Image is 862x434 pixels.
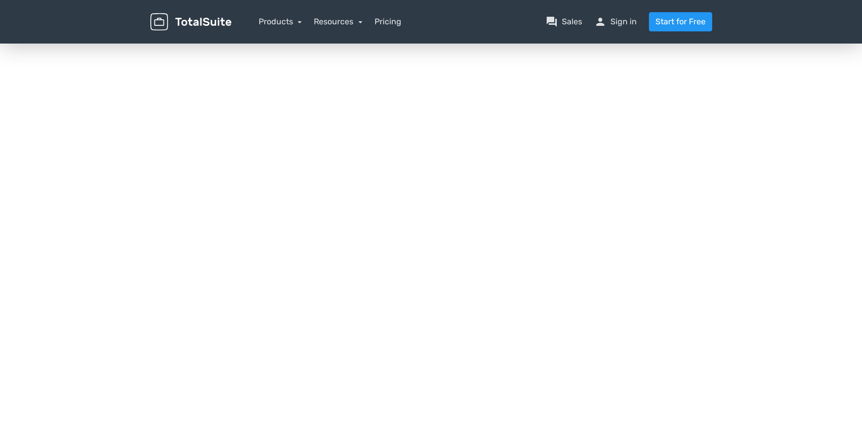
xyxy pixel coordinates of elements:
[546,16,558,28] span: question_answer
[594,16,606,28] span: person
[375,16,401,28] a: Pricing
[649,12,712,31] a: Start for Free
[259,17,302,26] a: Products
[594,16,637,28] a: personSign in
[546,16,582,28] a: question_answerSales
[314,17,362,26] a: Resources
[150,13,231,31] img: TotalSuite for WordPress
